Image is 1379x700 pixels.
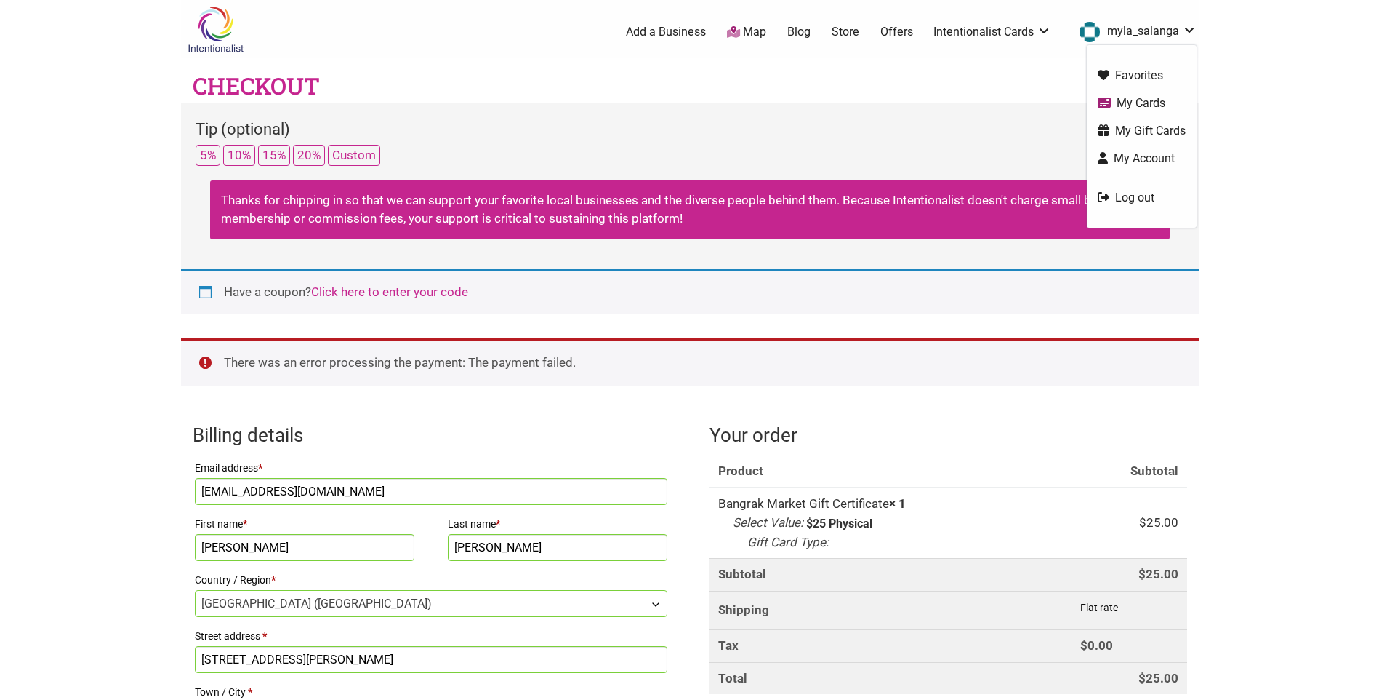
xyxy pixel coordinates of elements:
label: Street address [195,626,668,646]
bdi: 25.00 [1139,515,1178,530]
a: Favorites [1098,67,1186,84]
th: Shipping [709,591,1072,630]
a: Blog [787,24,811,40]
dt: Gift Card Type: [747,533,829,552]
span: Country / Region [195,590,668,617]
label: First name [195,514,415,534]
button: 10% [223,145,255,166]
bdi: 25.00 [1138,671,1178,685]
a: Add a Business [626,24,706,40]
button: 20% [293,145,325,166]
a: Map [727,24,766,41]
th: Subtotal [709,558,1072,591]
th: Product [709,456,1072,488]
img: Intentionalist [181,6,250,53]
h1: Checkout [193,70,320,103]
bdi: 0.00 [1080,638,1113,653]
label: Last name [448,514,668,534]
input: House number and street name [195,646,668,673]
button: 15% [258,145,290,166]
a: Log out [1098,189,1186,206]
a: Intentionalist Cards [933,24,1051,40]
button: 5% [196,145,220,166]
span: $ [1138,671,1146,685]
a: Offers [880,24,913,40]
th: Total [709,662,1072,695]
a: Enter your coupon code [311,285,468,299]
button: Custom [328,145,380,166]
div: Have a coupon? [181,269,1199,314]
span: $ [1080,638,1087,653]
span: $ [1138,567,1146,581]
bdi: 25.00 [1138,567,1178,581]
a: My Cards [1098,95,1186,111]
span: United States (US) [196,591,667,616]
label: Flat rate [1080,602,1118,613]
td: Bangrak Market Gift Certificate [709,488,1072,558]
a: My Gift Cards [1098,122,1186,139]
p: Physical [829,518,872,530]
div: Thanks for chipping in so that we can support your favorite local businesses and the diverse peop... [210,180,1170,239]
h3: Your order [709,422,1187,448]
label: Email address [195,458,668,478]
li: There was an error processing the payment: The payment failed. [224,353,1174,373]
strong: × 1 [889,496,906,511]
label: Country / Region [195,570,668,590]
h3: Billing details [193,422,670,448]
th: Subtotal [1072,456,1187,488]
span: $ [1139,515,1146,530]
a: Store [832,24,859,40]
div: Tip (optional) [196,117,1184,145]
th: Tax [709,629,1072,662]
a: My Account [1098,150,1186,167]
p: $25 [806,518,826,530]
dt: Select Value: [733,514,803,533]
a: myla_salanga [1072,19,1197,45]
